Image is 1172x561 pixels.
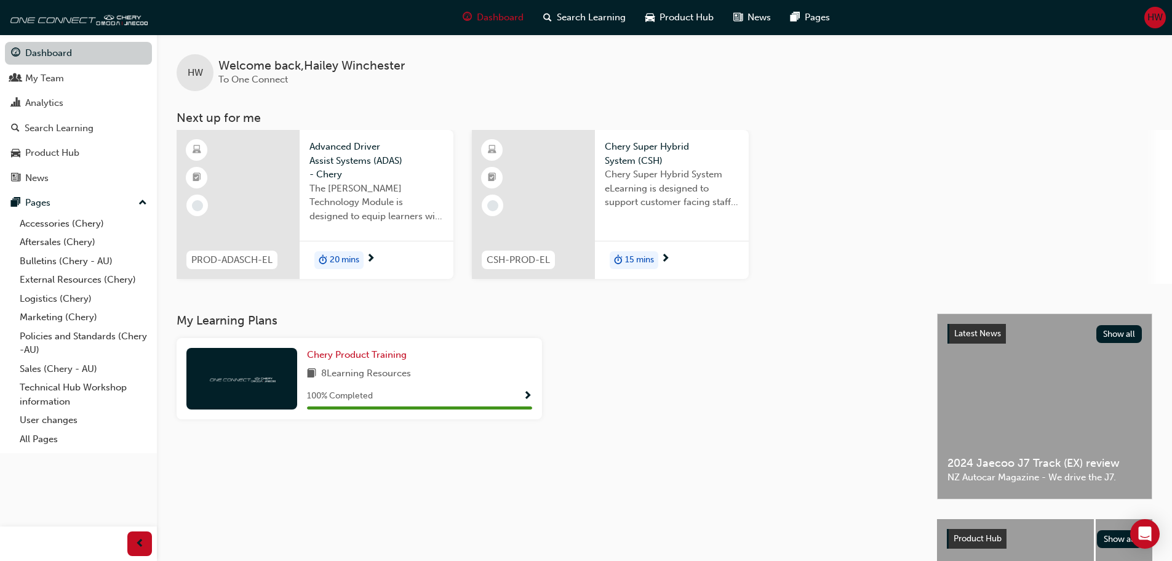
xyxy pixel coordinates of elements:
a: My Team [5,67,152,90]
span: pages-icon [791,10,800,25]
span: Latest News [954,328,1001,339]
a: CSH-PROD-ELChery Super Hybrid System (CSH)Chery Super Hybrid System eLearning is designed to supp... [472,130,749,279]
span: CSH-PROD-EL [487,253,550,267]
span: HW [1147,10,1163,25]
div: News [25,171,49,185]
span: 15 mins [625,253,654,267]
span: up-icon [138,195,147,211]
span: Chery Product Training [307,349,407,360]
span: Product Hub [954,533,1002,544]
button: Show all [1097,530,1143,548]
h3: Next up for me [157,111,1172,125]
span: Pages [805,10,830,25]
span: search-icon [11,123,20,134]
div: Pages [25,196,50,210]
button: Show Progress [523,389,532,404]
span: Dashboard [477,10,524,25]
button: DashboardMy TeamAnalyticsSearch LearningProduct HubNews [5,39,152,192]
span: To One Connect [218,74,288,85]
a: Search Learning [5,117,152,140]
img: oneconnect [6,5,148,30]
a: Latest NewsShow all [947,324,1142,344]
span: guage-icon [463,10,472,25]
span: learningRecordVerb_NONE-icon [487,200,498,211]
button: HW [1144,7,1166,28]
span: Welcome back , Hailey Winchester [218,59,405,73]
span: next-icon [366,254,375,265]
span: HW [188,66,203,80]
span: guage-icon [11,48,20,59]
a: Chery Product Training [307,348,412,362]
div: Analytics [25,96,63,110]
span: car-icon [645,10,655,25]
div: Open Intercom Messenger [1130,519,1160,549]
span: booktick-icon [193,170,201,186]
a: External Resources (Chery) [15,270,152,289]
span: NZ Autocar Magazine - We drive the J7. [947,470,1142,485]
a: Aftersales (Chery) [15,233,152,252]
a: Sales (Chery - AU) [15,360,152,379]
span: prev-icon [135,536,145,552]
span: car-icon [11,148,20,159]
button: Pages [5,192,152,214]
a: Marketing (Chery) [15,308,152,327]
span: Chery Super Hybrid System (CSH) [605,140,739,167]
a: Latest NewsShow all2024 Jaecoo J7 Track (EX) reviewNZ Autocar Magazine - We drive the J7. [937,313,1152,499]
span: book-icon [307,366,316,382]
span: learningResourceType_ELEARNING-icon [193,142,201,158]
span: The [PERSON_NAME] Technology Module is designed to equip learners with essential knowledge about ... [309,182,444,224]
h3: My Learning Plans [177,313,917,328]
span: duration-icon [319,252,327,268]
a: car-iconProduct Hub [636,5,724,30]
span: Search Learning [557,10,626,25]
span: Advanced Driver Assist Systems (ADAS) - Chery [309,140,444,182]
div: My Team [25,71,64,86]
span: PROD-ADASCH-EL [191,253,273,267]
span: booktick-icon [488,170,496,186]
a: Bulletins (Chery - AU) [15,252,152,271]
span: news-icon [11,173,20,184]
span: 8 Learning Resources [321,366,411,382]
a: News [5,167,152,190]
a: Policies and Standards (Chery -AU) [15,327,152,360]
a: pages-iconPages [781,5,840,30]
a: search-iconSearch Learning [533,5,636,30]
span: next-icon [661,254,670,265]
span: search-icon [543,10,552,25]
a: Technical Hub Workshop information [15,378,152,411]
a: Accessories (Chery) [15,214,152,233]
a: Product HubShow all [947,529,1142,549]
span: Product Hub [660,10,714,25]
span: learningResourceType_ELEARNING-icon [488,142,496,158]
a: Product Hub [5,142,152,164]
span: 2024 Jaecoo J7 Track (EX) review [947,456,1142,470]
span: pages-icon [11,198,20,209]
span: news-icon [733,10,743,25]
a: Logistics (Chery) [15,289,152,309]
a: news-iconNews [724,5,781,30]
a: guage-iconDashboard [453,5,533,30]
span: News [747,10,771,25]
a: All Pages [15,430,152,449]
a: User changes [15,411,152,430]
span: chart-icon [11,98,20,109]
a: Analytics [5,92,152,115]
span: people-icon [11,73,20,84]
span: duration-icon [614,252,623,268]
span: Show Progress [523,391,532,402]
span: 100 % Completed [307,389,373,403]
span: learningRecordVerb_NONE-icon [192,200,203,211]
div: Product Hub [25,146,79,160]
div: Search Learning [25,121,94,135]
img: oneconnect [208,373,276,384]
a: PROD-ADASCH-ELAdvanced Driver Assist Systems (ADAS) - CheryThe [PERSON_NAME] Technology Module is... [177,130,453,279]
button: Show all [1096,325,1142,343]
span: Chery Super Hybrid System eLearning is designed to support customer facing staff with the underst... [605,167,739,209]
a: Dashboard [5,42,152,65]
span: 20 mins [330,253,359,267]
